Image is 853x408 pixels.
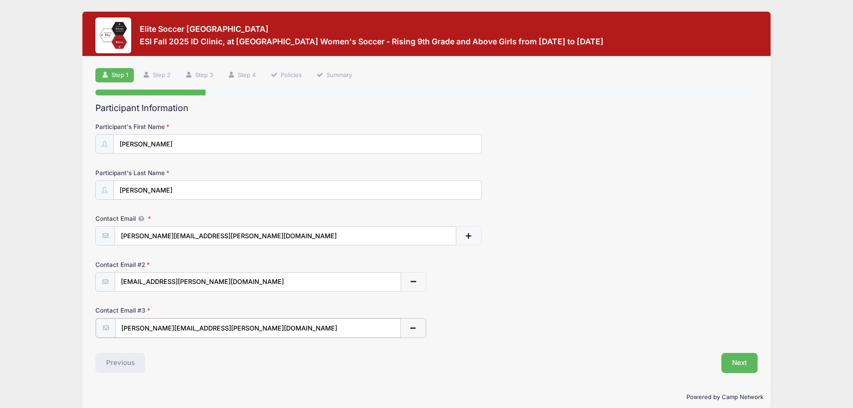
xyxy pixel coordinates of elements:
[140,24,604,34] h3: Elite Soccer [GEOGRAPHIC_DATA]
[141,261,145,268] span: 2
[140,37,604,46] h3: ESI Fall 2025 ID Clinic, at [GEOGRAPHIC_DATA] Women's Soccer - Rising 9th Grade and Above Girls f...
[179,68,219,83] a: Step 3
[95,68,134,83] a: Step 1
[113,180,482,200] input: Participant's Last Name
[115,272,401,292] input: email@email.com
[95,103,758,113] h2: Participant Information
[265,68,308,83] a: Policies
[310,68,358,83] a: Summary
[222,68,262,83] a: Step 4
[721,353,758,374] button: Next
[95,214,316,223] label: Contact Email
[95,260,316,269] label: Contact Email #
[115,318,400,338] input: email@email.com
[95,168,316,177] label: Participant's Last Name
[90,393,763,402] p: Powered by Camp Network
[113,134,482,154] input: Participant's First Name
[95,306,316,315] label: Contact Email #
[141,307,146,314] span: 3
[137,68,176,83] a: Step 2
[95,122,316,131] label: Participant's First Name
[115,226,456,245] input: email@email.com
